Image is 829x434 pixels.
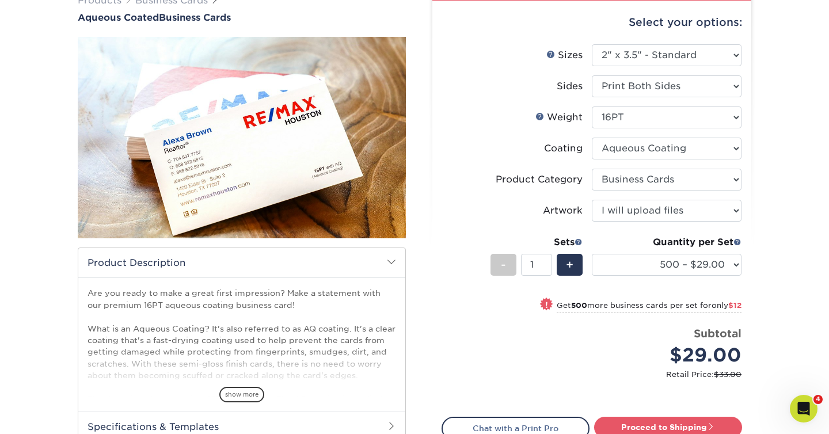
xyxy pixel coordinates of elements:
[535,111,583,124] div: Weight
[442,1,742,44] div: Select your options:
[790,395,817,422] iframe: Intercom live chat
[451,369,741,380] small: Retail Price:
[546,48,583,62] div: Sizes
[496,173,583,186] div: Product Category
[490,235,583,249] div: Sets
[566,256,573,273] span: +
[557,79,583,93] div: Sides
[600,341,741,369] div: $29.00
[78,12,406,23] h1: Business Cards
[78,12,159,23] span: Aqueous Coated
[712,301,741,310] span: only
[557,301,741,313] small: Get more business cards per set for
[501,256,506,273] span: -
[728,301,741,310] span: $12
[592,235,741,249] div: Quantity per Set
[714,370,741,379] span: $33.00
[571,301,587,310] strong: 500
[543,204,583,218] div: Artwork
[78,248,405,277] h2: Product Description
[813,395,823,404] span: 4
[219,387,264,402] span: show more
[694,327,741,340] strong: Subtotal
[78,12,406,23] a: Aqueous CoatedBusiness Cards
[544,142,583,155] div: Coating
[545,299,548,311] span: !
